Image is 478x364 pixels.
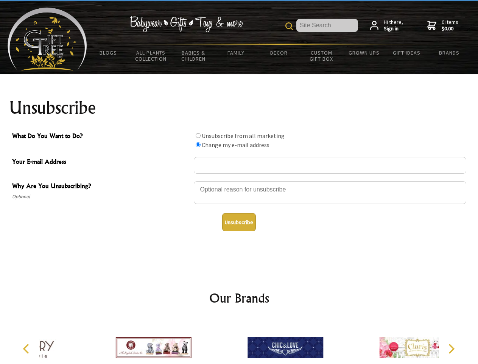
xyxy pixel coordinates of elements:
a: Babies & Children [172,45,215,67]
span: Optional [12,192,190,201]
span: Why Are You Unsubscribing? [12,181,190,192]
img: product search [285,22,293,30]
a: Custom Gift Box [300,45,343,67]
strong: $0.00 [442,25,458,32]
a: Grown Ups [343,45,385,61]
a: Gift Ideas [385,45,428,61]
textarea: Why Are You Unsubscribing? [194,181,466,204]
span: Hi there, [384,19,403,32]
h1: Unsubscribe [9,99,469,117]
input: Your E-mail Address [194,157,466,174]
label: Unsubscribe from all marketing [202,132,285,140]
input: What Do You Want to Do? [196,142,201,147]
span: What Do You Want to Do? [12,131,190,142]
button: Unsubscribe [222,213,256,231]
button: Previous [19,340,36,357]
a: Decor [257,45,300,61]
span: 0 items [442,19,458,32]
h2: Our Brands [15,289,463,307]
a: BLOGS [87,45,130,61]
a: Hi there,Sign in [370,19,403,32]
a: All Plants Collection [130,45,173,67]
button: Next [443,340,459,357]
img: Babyware - Gifts - Toys and more... [8,8,87,71]
input: Site Search [296,19,358,32]
img: Babywear - Gifts - Toys & more [129,16,243,32]
input: What Do You Want to Do? [196,133,201,138]
label: Change my e-mail address [202,141,269,149]
span: Your E-mail Address [12,157,190,168]
a: Brands [428,45,471,61]
a: 0 items$0.00 [427,19,458,32]
a: Family [215,45,258,61]
strong: Sign in [384,25,403,32]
